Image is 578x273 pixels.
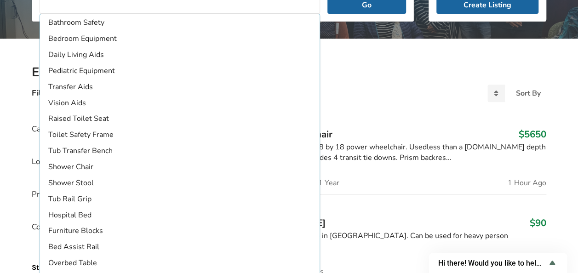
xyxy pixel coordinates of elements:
h2: Equipment Listings [32,64,546,80]
li: Pediatric Equipment [42,63,318,79]
div: Price [32,171,149,204]
li: Toilet Safety Frame [42,127,318,142]
li: Shower Stool [42,176,318,191]
p: Stay connected with Assistlist [32,237,149,273]
li: Hospital Bed [42,208,318,223]
li: Vision Aids [42,96,318,111]
span: [PERSON_NAME] [249,216,326,229]
a: mobility-electric wheelchair ChilliwackElectric wheelchair$5650Q 4 quantum 18 by 18 by 18 power w... [164,113,546,194]
li: Bathroom Safety [42,15,318,30]
div: Bought at rehab shop in [GEOGRAPHIC_DATA]. Can be used for heavy person [249,231,546,241]
div: Q 4 quantum 18 by 18 by 18 power wheelchair. Usedless than a [DOMAIN_NAME] depth can be adjusted.... [249,142,546,163]
div: Sort By [516,90,541,97]
li: Bedroom Equipment [42,31,318,46]
div: Conditions [32,204,149,236]
span: Hi there! Would you like to help us improve AssistList? [438,259,547,267]
li: Daily Living Aids [42,47,318,63]
h3: $5650 [519,128,546,140]
li: Raised Toilet Seat [42,111,318,126]
li: Tub Rail Grip [42,192,318,207]
h3: $90 [530,217,546,229]
li: Furniture Blocks [42,223,318,239]
div: Locations [32,138,149,171]
li: Shower Chair [42,159,318,175]
li: Tub Transfer Bench [42,143,318,159]
h4: Filters [32,88,55,98]
li: Bed Assist Rail [42,239,318,255]
span: Electric wheelchair [249,128,332,141]
li: Transfer Aids [42,80,318,95]
li: Overbed Table [42,256,318,271]
span: 1 Hour Ago [508,179,546,187]
div: Categories [32,106,149,138]
button: Show survey - Hi there! Would you like to help us improve AssistList? [438,257,558,268]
